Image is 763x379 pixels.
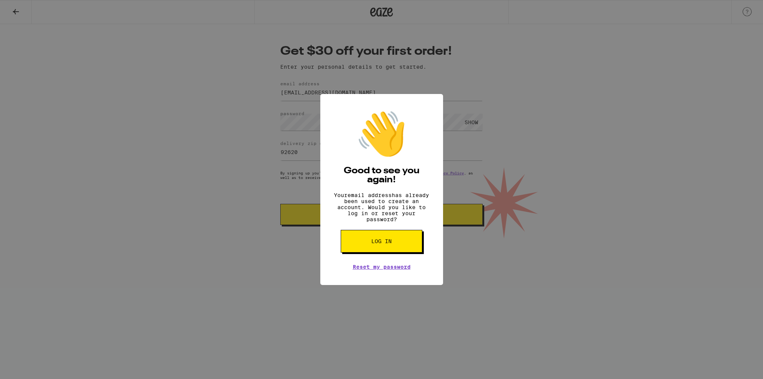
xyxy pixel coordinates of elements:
[355,109,408,159] div: 👋
[5,5,54,11] span: Hi. Need any help?
[353,264,411,270] a: Reset my password
[332,192,432,222] p: Your email address has already been used to create an account. Would you like to log in or reset ...
[332,166,432,185] h2: Good to see you again!
[371,239,392,244] span: Log in
[341,230,422,253] button: Log in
